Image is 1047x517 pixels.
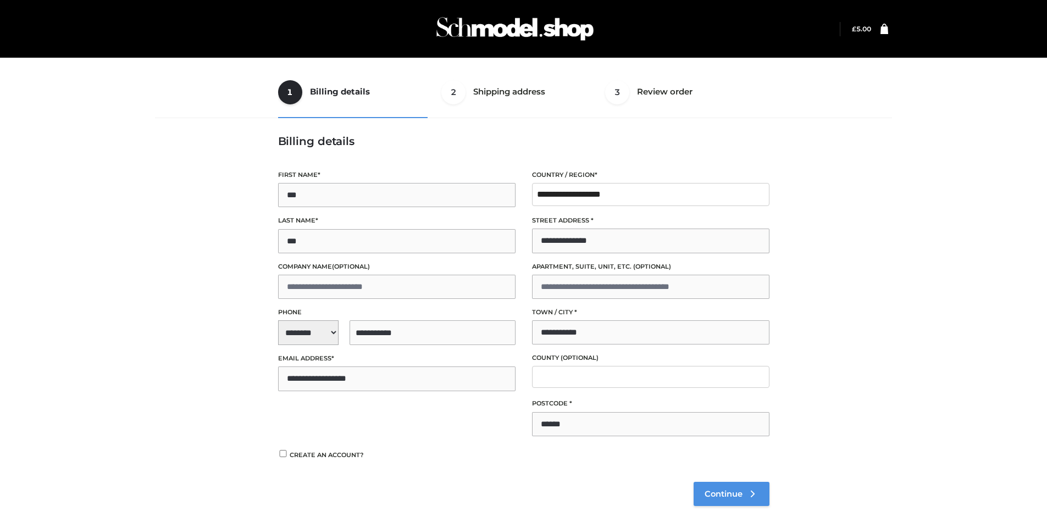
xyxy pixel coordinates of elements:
label: Email address [278,353,516,364]
a: £5.00 [852,25,871,33]
label: Phone [278,307,516,318]
label: Country / Region [532,170,769,180]
h3: Billing details [278,135,769,148]
span: Create an account? [290,451,364,459]
a: Continue [694,482,769,506]
span: (optional) [561,354,599,362]
label: Postcode [532,398,769,409]
span: (optional) [332,263,370,270]
img: Schmodel Admin 964 [433,7,597,51]
span: (optional) [633,263,671,270]
span: Continue [705,489,743,499]
label: Company name [278,262,516,272]
label: County [532,353,769,363]
bdi: 5.00 [852,25,871,33]
label: Town / City [532,307,769,318]
span: £ [852,25,856,33]
label: Apartment, suite, unit, etc. [532,262,769,272]
label: Street address [532,215,769,226]
label: Last name [278,215,516,226]
label: First name [278,170,516,180]
input: Create an account? [278,450,288,457]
